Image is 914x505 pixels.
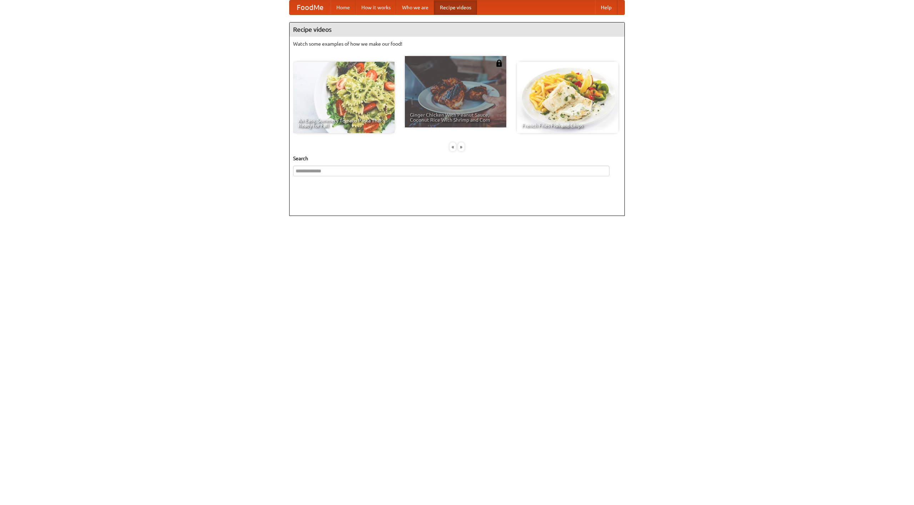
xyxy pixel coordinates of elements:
[396,0,434,15] a: Who we are
[293,62,395,133] a: An Easy, Summery Tomato Pasta That's Ready for Fall
[450,142,456,151] div: «
[290,0,331,15] a: FoodMe
[522,123,613,128] span: French Fries Fish and Chips
[458,142,464,151] div: »
[298,118,390,128] span: An Easy, Summery Tomato Pasta That's Ready for Fall
[517,62,618,133] a: French Fries Fish and Chips
[290,22,624,37] h4: Recipe videos
[331,0,356,15] a: Home
[356,0,396,15] a: How it works
[434,0,477,15] a: Recipe videos
[293,40,621,47] p: Watch some examples of how we make our food!
[293,155,621,162] h5: Search
[496,60,503,67] img: 483408.png
[595,0,617,15] a: Help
